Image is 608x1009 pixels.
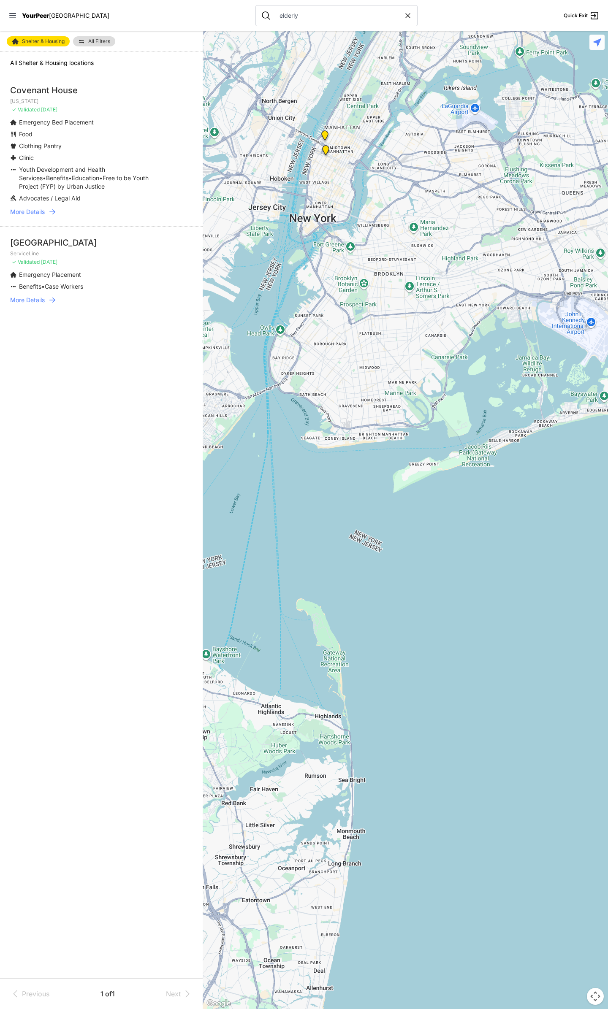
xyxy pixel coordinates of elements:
span: 1 [112,990,115,998]
span: Benefits [46,174,68,181]
span: Quick Exit [564,12,588,19]
span: ✓ Validated [12,259,40,265]
span: 1 [100,990,105,998]
span: [GEOGRAPHIC_DATA] [49,12,109,19]
span: Advocates / Legal Aid [19,195,81,202]
span: Next [166,989,181,999]
a: Quick Exit [564,11,600,21]
a: Shelter & Housing [7,36,70,46]
a: Open this area in Google Maps (opens a new window) [205,998,233,1009]
div: Covenant House [10,84,193,96]
span: Youth Development and Health Services [19,166,105,181]
span: Clothing Pantry [19,142,62,149]
div: ServiceLine [320,145,331,159]
span: Emergency Placement [19,271,81,278]
span: Shelter & Housing [22,39,65,44]
div: New York [320,130,330,144]
span: ✓ Validated [12,106,40,113]
span: Clinic [19,154,34,161]
div: [GEOGRAPHIC_DATA] [10,237,193,249]
a: YourPeer[GEOGRAPHIC_DATA] [22,13,109,18]
span: Food [19,130,33,138]
span: [DATE] [41,106,57,113]
span: of [105,990,112,998]
span: All Filters [88,39,110,44]
span: • [99,174,103,181]
img: Google [205,998,233,1009]
span: More Details [10,208,45,216]
span: Benefits [19,283,41,290]
span: Emergency Bed Placement [19,119,94,126]
span: [DATE] [41,259,57,265]
span: YourPeer [22,12,49,19]
span: • [41,283,45,290]
span: All Shelter & Housing locations [10,59,94,66]
span: Case Workers [45,283,83,290]
p: [US_STATE] [10,98,193,105]
span: • [68,174,72,181]
span: More Details [10,296,45,304]
a: More Details [10,208,193,216]
span: • [43,174,46,181]
p: ServiceLine [10,250,193,257]
input: Search [274,11,404,20]
span: Education [72,174,99,181]
a: All Filters [73,36,115,46]
button: Map camera controls [587,988,604,1005]
a: More Details [10,296,193,304]
span: Previous [22,989,49,999]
